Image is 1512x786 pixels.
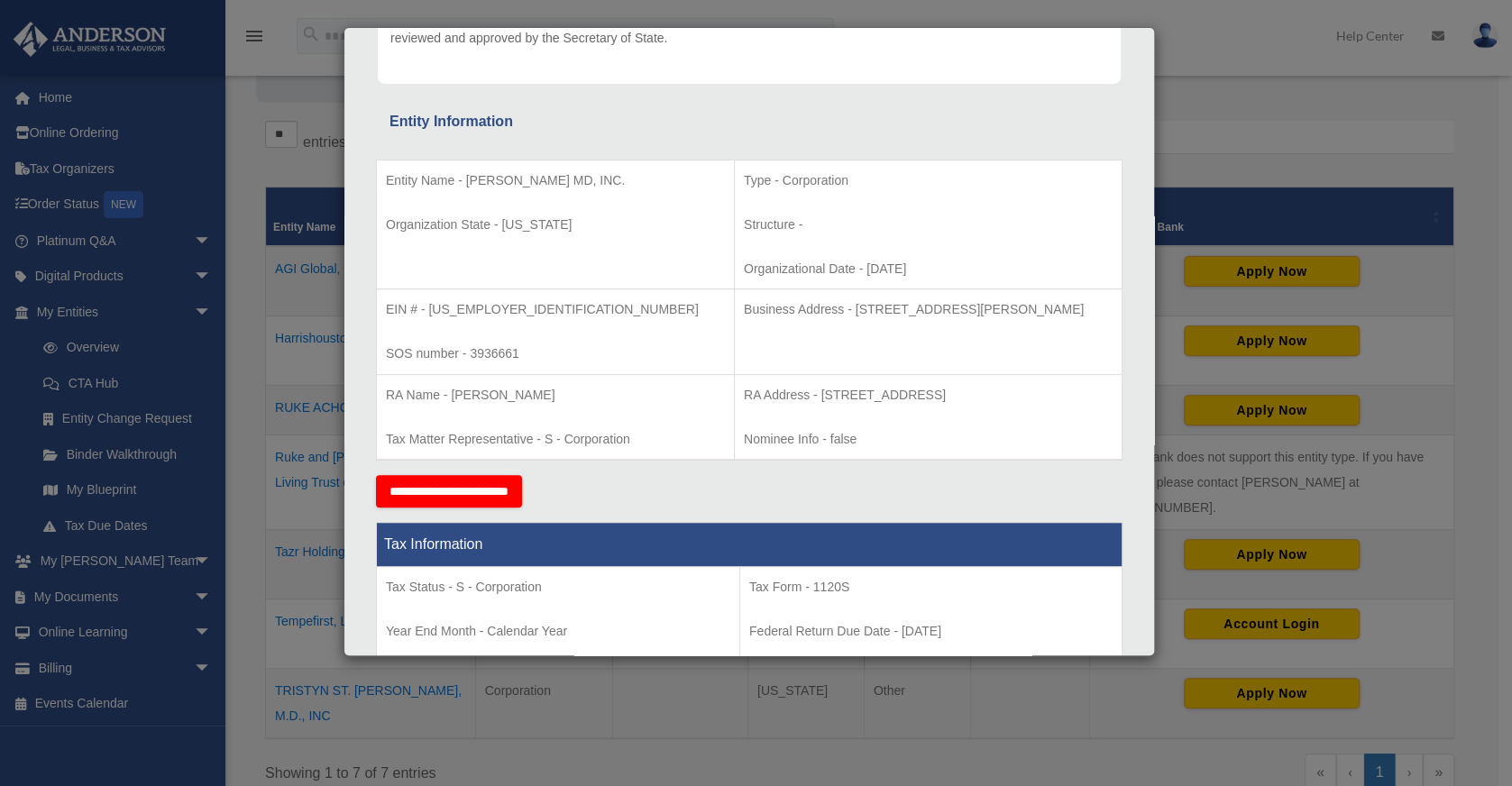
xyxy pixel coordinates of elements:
[386,169,725,192] p: Entity Name - [PERSON_NAME] MD, INC.
[386,298,725,321] p: EIN # - [US_EMPLOYER_IDENTIFICATION_NUMBER]
[389,109,1109,134] div: Entity Information
[386,343,725,365] p: SOS number - 3936661
[744,428,1113,451] p: Nominee Info - false
[749,620,1113,643] p: Federal Return Due Date - [DATE]
[744,298,1113,321] p: Business Address - [STREET_ADDRESS][PERSON_NAME]
[386,214,725,236] p: Organization State - [US_STATE]
[744,258,1113,280] p: Organizational Date - [DATE]
[386,428,725,451] p: Tax Matter Representative - S - Corporation
[749,576,1113,599] p: Tax Form - 1120S
[386,576,730,599] p: Tax Status - S - Corporation
[377,567,740,700] td: Tax Period Type - Calendar Year
[744,384,1113,407] p: RA Address - [STREET_ADDRESS]
[744,214,1113,236] p: Structure -
[386,620,730,643] p: Year End Month - Calendar Year
[377,523,1123,567] th: Tax Information
[386,384,725,407] p: RA Name - [PERSON_NAME]
[744,169,1113,192] p: Type - Corporation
